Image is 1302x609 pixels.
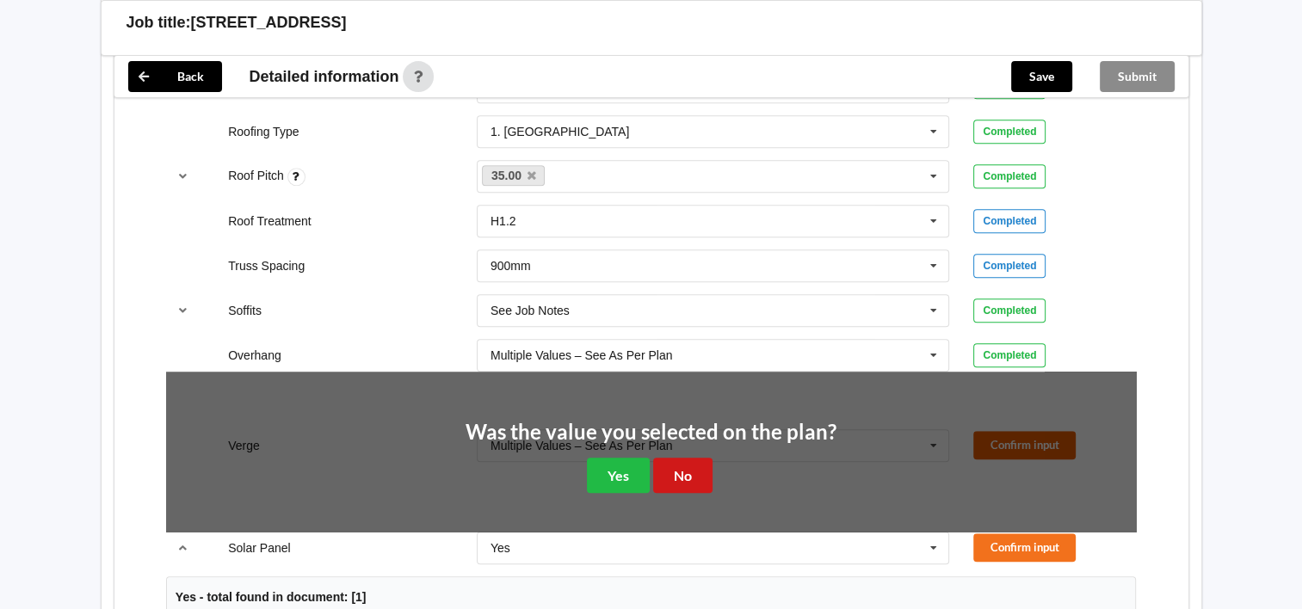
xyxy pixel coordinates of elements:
span: Detailed information [250,69,399,84]
div: Completed [973,254,1046,278]
label: Truss Spacing [228,259,305,273]
label: Roofing Type [228,125,299,138]
h3: [STREET_ADDRESS] [191,13,347,33]
button: Save [1011,61,1072,92]
div: 1. [GEOGRAPHIC_DATA] [491,126,629,138]
div: 900mm [491,260,531,272]
div: Completed [973,209,1046,233]
a: 35.00 [482,165,546,186]
label: Solar Panel [228,541,290,555]
div: Multiple Values – See As Per Plan [491,349,672,361]
label: Roof Treatment [228,214,312,228]
button: Back [128,61,222,92]
label: Soffits [228,304,262,317]
button: reference-toggle [166,532,200,563]
div: H1.2 [491,215,516,227]
button: No [653,458,713,493]
button: reference-toggle [166,295,200,326]
div: Completed [973,343,1046,367]
h3: Job title: [126,13,191,33]
div: Completed [973,298,1046,323]
div: Yes [491,542,510,554]
div: See Job Notes [491,304,570,317]
div: Completed [973,164,1046,188]
button: Yes [587,458,650,493]
div: Completed [973,120,1046,144]
button: reference-toggle [166,161,200,192]
button: Confirm input [973,533,1076,562]
h2: Was the value you selected on the plan? [466,419,836,446]
label: Overhang [228,348,281,362]
label: Roof Pitch [228,169,287,182]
